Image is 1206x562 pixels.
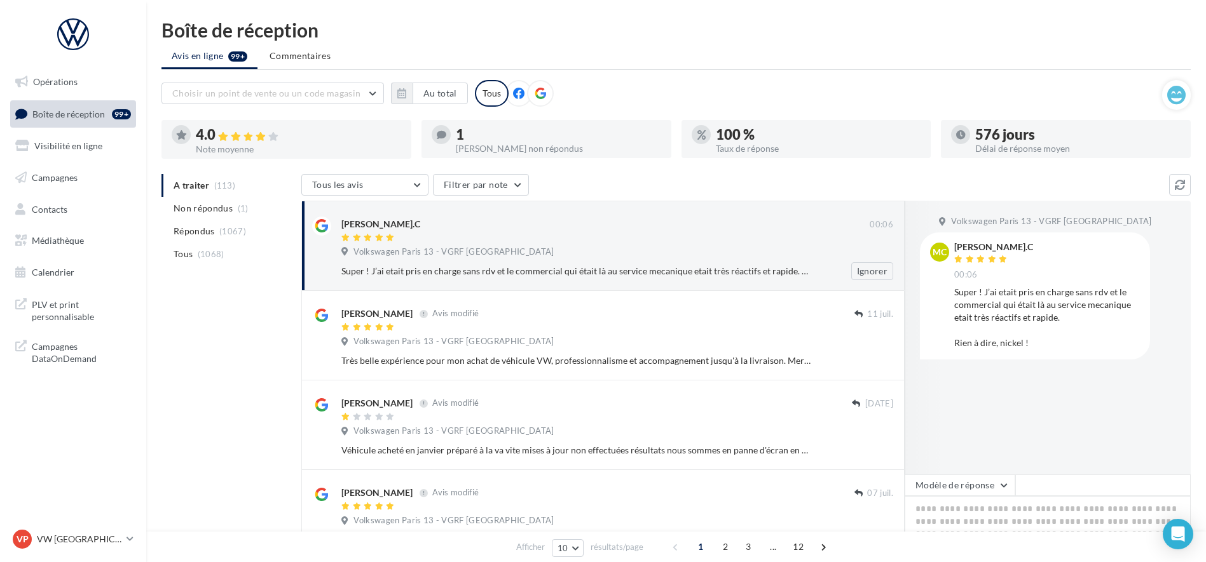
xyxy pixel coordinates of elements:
span: 00:06 [870,219,893,231]
div: 1 [456,128,661,142]
button: Au total [391,83,468,104]
div: Super ! J’ai etait pris en charge sans rdv et le commercial qui était là au service mecanique eta... [954,286,1140,349]
span: VP [17,533,29,545]
button: Filtrer par note [433,174,529,196]
button: Tous les avis [301,174,428,196]
div: 100 % [716,128,921,142]
a: Opérations [8,69,139,95]
div: 576 jours [975,128,1181,142]
span: résultats/page [591,541,643,553]
span: Contacts [32,203,67,214]
span: Choisir un point de vente ou un code magasin [172,88,360,98]
span: Avis modifié [432,398,479,408]
span: (1067) [219,226,246,236]
a: Visibilité en ligne [8,133,139,159]
span: Non répondus [174,202,233,215]
span: 00:06 [954,269,978,281]
span: Boîte de réception [32,108,105,119]
span: 3 [738,537,758,557]
span: Volkswagen Paris 13 - VGRF [GEOGRAPHIC_DATA] [353,336,554,347]
span: Volkswagen Paris 13 - VGRF [GEOGRAPHIC_DATA] [353,515,554,526]
span: 2 [715,537,736,557]
div: Véhicule acheté en janvier préparé à la va vite mises à jour non effectuées résultats nous sommes... [341,444,811,457]
div: Open Intercom Messenger [1163,519,1193,549]
span: Volkswagen Paris 13 - VGRF [GEOGRAPHIC_DATA] [353,425,554,437]
span: PLV et print personnalisable [32,296,131,323]
span: [DATE] [865,398,893,410]
button: Modèle de réponse [905,474,1015,496]
div: [PERSON_NAME] non répondus [456,144,661,153]
div: [PERSON_NAME].C [954,243,1033,251]
div: Boîte de réception [161,20,1191,39]
span: Volkswagen Paris 13 - VGRF [GEOGRAPHIC_DATA] [951,216,1151,227]
span: 11 juil. [867,309,893,320]
span: Avis modifié [432,488,479,498]
span: Campagnes DataOnDemand [32,338,131,365]
a: Médiathèque [8,227,139,254]
span: Tous les avis [312,179,364,190]
a: Contacts [8,196,139,223]
span: Volkswagen Paris 13 - VGRF [GEOGRAPHIC_DATA] [353,246,554,258]
div: [PERSON_NAME] [341,486,413,499]
span: Opérations [33,76,78,87]
a: Calendrier [8,259,139,286]
a: VP VW [GEOGRAPHIC_DATA] 13 [10,527,136,551]
span: Répondus [174,225,215,238]
div: 4.0 [196,128,401,142]
div: [PERSON_NAME].C [341,218,420,231]
span: 10 [558,543,568,553]
div: Note moyenne [196,145,401,154]
span: Visibilité en ligne [34,140,102,151]
div: Tous [475,80,509,107]
button: 10 [552,539,584,557]
div: Taux de réponse [716,144,921,153]
div: 99+ [112,109,131,119]
span: Tous [174,248,193,260]
span: 07 juil. [867,488,893,499]
button: Choisir un point de vente ou un code magasin [161,83,384,104]
span: 12 [788,537,809,557]
span: (1068) [198,249,224,259]
span: Médiathèque [32,235,84,246]
a: Campagnes [8,164,139,191]
button: Ignorer [851,262,893,280]
span: 1 [690,537,711,557]
div: Délai de réponse moyen [975,144,1181,153]
span: Commentaires [270,50,331,62]
span: Calendrier [32,267,74,278]
a: Campagnes DataOnDemand [8,333,139,370]
p: VW [GEOGRAPHIC_DATA] 13 [37,533,121,545]
div: [PERSON_NAME] [341,397,413,410]
a: PLV et print personnalisable [8,291,139,328]
div: Super ! J’ai etait pris en charge sans rdv et le commercial qui était là au service mecanique eta... [341,265,811,278]
span: (1) [238,203,249,213]
div: Très belle expérience pour mon achat de véhicule VW, professionnalisme et accompagnement jusqu'à ... [341,354,811,367]
a: Boîte de réception99+ [8,100,139,128]
span: Afficher [516,541,545,553]
span: ... [763,537,783,557]
div: [PERSON_NAME] [341,307,413,320]
span: Campagnes [32,172,78,183]
span: MC [933,246,947,258]
span: Avis modifié [432,309,479,319]
button: Au total [413,83,468,104]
